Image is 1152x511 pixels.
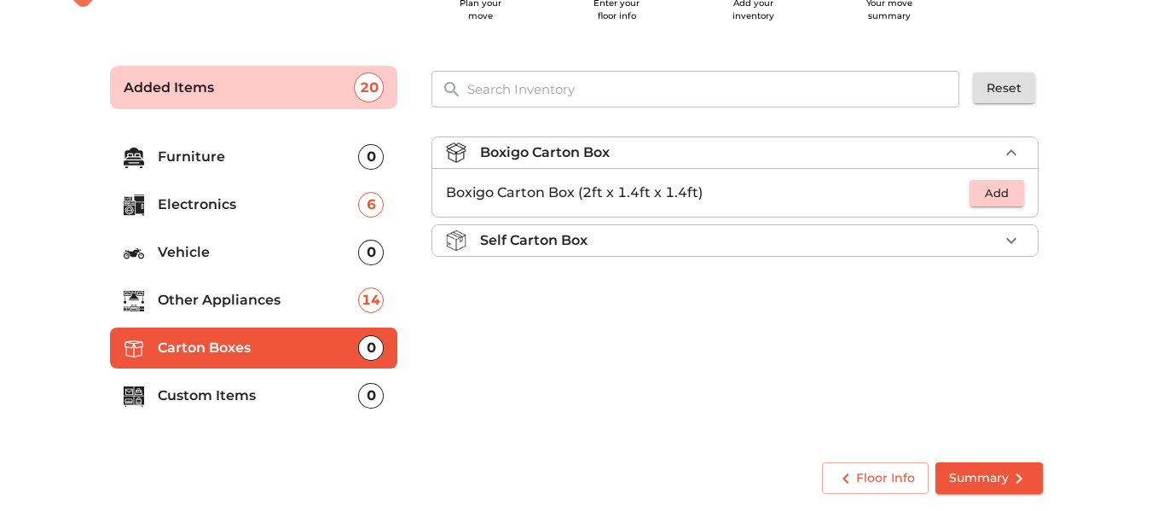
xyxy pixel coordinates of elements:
button: Floor Info [822,462,929,494]
span: Add [978,183,1016,203]
p: Boxigo Carton Box (2ft x 1.4ft x 1.4ft) [446,183,970,203]
p: Custom Items [158,386,359,406]
p: Added Items [124,78,355,98]
span: Floor Info [836,467,915,489]
div: 0 [358,144,384,170]
div: 0 [358,240,384,265]
p: Other Appliances [158,290,359,311]
button: Summary [935,462,1043,494]
p: Boxigo Carton Box [480,142,610,163]
img: boxigo_carton_box [446,142,466,163]
img: self_carton_box [446,230,466,251]
input: Search Inventory [457,71,971,107]
p: Furniture [158,147,359,167]
span: Reset [987,78,1022,99]
div: 20 [354,73,384,102]
span: Summary [949,467,1029,489]
div: 0 [358,383,384,409]
p: Electronics [158,195,359,215]
div: 14 [358,287,384,313]
div: 6 [358,192,384,218]
button: Add [970,180,1024,206]
div: 0 [358,335,384,361]
p: Self Carton Box [480,230,588,251]
p: Carton Boxes [158,338,359,358]
p: Vehicle [158,242,359,263]
button: Reset [973,73,1035,104]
